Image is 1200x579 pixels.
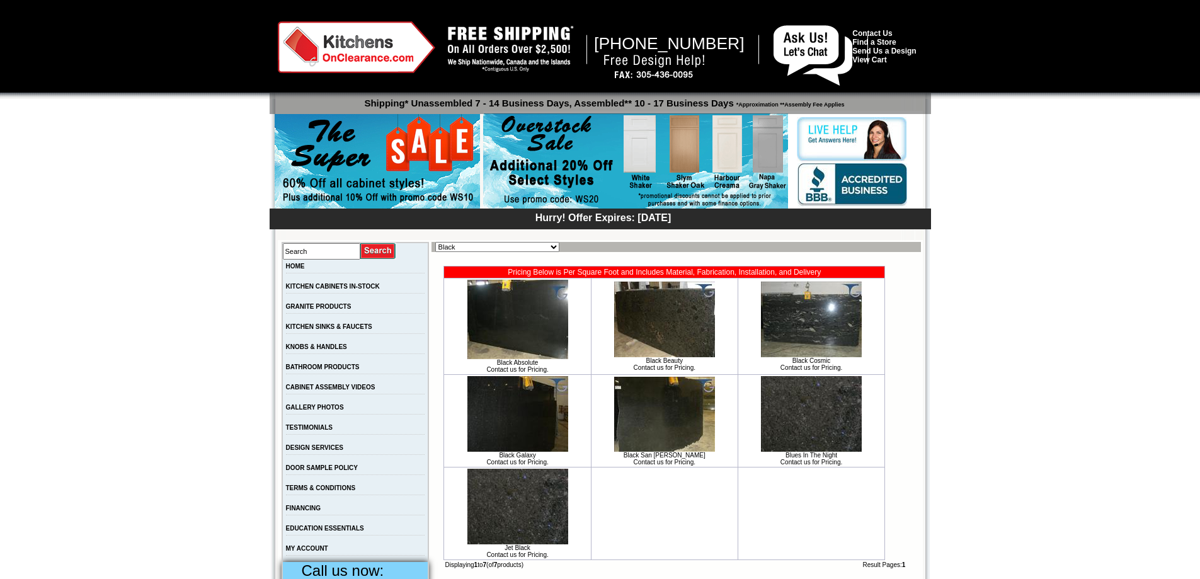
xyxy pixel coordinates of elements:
[852,29,892,38] a: Contact Us
[594,34,745,53] span: [PHONE_NUMBER]
[278,21,435,73] img: Kitchens on Clearance Logo
[286,384,375,391] a: CABINET ASSEMBLY VIDEOS
[286,484,356,491] a: TERMS & CONDITIONS
[286,404,344,411] a: GALLERY PHOTOS
[286,343,347,350] a: KNOBS & HANDLES
[444,467,590,559] td: Jet Black Contact us for Pricing.
[286,303,351,310] a: GRANITE PRODUCTS
[852,38,896,47] a: Find a Store
[738,560,908,570] td: Result Pages:
[286,464,358,471] a: DOOR SAMPLE POLICY
[734,98,845,108] span: *Approximation **Assembly Fee Applies
[276,210,931,224] div: Hurry! Offer Expires: [DATE]
[286,525,364,532] a: EDUCATION ESSENTIALS
[738,278,884,374] td: Black Cosmic Contact us for Pricing.
[360,243,396,260] input: Submit
[494,561,498,568] b: 7
[444,375,590,467] td: Black Galaxy Contact us for Pricing.
[852,55,886,64] a: View Cart
[444,278,590,374] td: Black Absolute Contact us for Pricing.
[276,92,931,108] p: Shipping* Unassembled 7 - 14 Business Days, Assembled** 10 - 17 Business Days
[286,424,333,431] a: TESTIMONIALS
[286,323,372,330] a: KITCHEN SINKS & FAUCETS
[738,375,884,467] td: Blues In The Night Contact us for Pricing.
[474,561,478,568] b: 1
[443,560,738,570] td: Displaying to (of products)
[286,263,305,270] a: HOME
[902,561,906,568] b: 1
[852,47,916,55] a: Send Us a Design
[591,375,738,467] td: Black San [PERSON_NAME] Contact us for Pricing.
[302,562,384,579] span: Call us now:
[483,561,487,568] b: 7
[591,278,738,374] td: Black Beauty Contact us for Pricing.
[286,364,360,370] a: BATHROOM PRODUCTS
[286,545,328,552] a: MY ACCOUNT
[286,505,321,512] a: FINANCING
[286,283,380,290] a: KITCHEN CABINETS IN-STOCK
[286,444,344,451] a: DESIGN SERVICES
[444,267,884,278] td: Pricing Below is Per Square Foot and Includes Material, Fabrication, Installation, and Delivery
